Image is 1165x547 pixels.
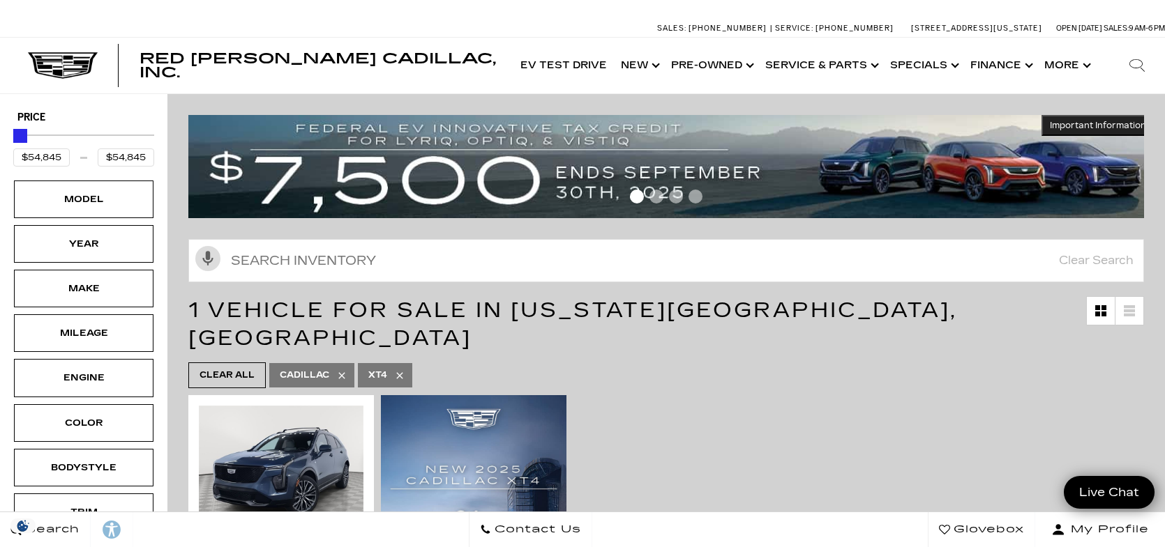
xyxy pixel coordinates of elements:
[14,359,153,396] div: EngineEngine
[49,236,119,252] div: Year
[491,520,581,539] span: Contact Us
[1129,24,1165,33] span: 9 AM-6 PM
[1056,24,1102,33] span: Open [DATE]
[7,518,39,533] img: Opt-Out Icon
[13,129,27,143] div: Maximum Price
[1042,115,1155,136] button: Important Information
[758,38,883,93] a: Service & Parts
[188,298,957,350] span: 1 Vehicle for Sale in [US_STATE][GEOGRAPHIC_DATA], [GEOGRAPHIC_DATA]
[1104,24,1129,33] span: Sales:
[280,367,329,384] span: Cadillac
[49,281,119,296] div: Make
[22,520,80,539] span: Search
[1072,484,1146,500] span: Live Chat
[199,406,363,529] img: 2024 Cadillac XT4 Sport
[49,504,119,520] div: Trim
[14,314,153,352] div: MileageMileage
[689,24,767,33] span: [PHONE_NUMBER]
[188,239,1144,282] input: Search Inventory
[657,24,770,32] a: Sales: [PHONE_NUMBER]
[1037,38,1095,93] button: More
[911,24,1042,33] a: [STREET_ADDRESS][US_STATE]
[1064,476,1155,509] a: Live Chat
[28,52,98,79] img: Cadillac Dark Logo with Cadillac White Text
[14,225,153,263] div: YearYear
[669,190,683,203] span: Go to slide 3
[1035,512,1165,547] button: Open user profile menu
[13,124,154,167] div: Price
[883,38,963,93] a: Specials
[513,38,614,93] a: EV Test Drive
[950,520,1024,539] span: Glovebox
[49,370,119,385] div: Engine
[188,115,1155,218] img: vrp-tax-ending-august-version
[689,190,702,203] span: Go to slide 4
[815,24,894,33] span: [PHONE_NUMBER]
[649,190,663,203] span: Go to slide 2
[368,367,387,384] span: XT4
[630,190,644,203] span: Go to slide 1
[614,38,664,93] a: New
[1050,120,1146,131] span: Important Information
[98,148,154,167] input: Maximum
[140,50,496,81] span: Red [PERSON_NAME] Cadillac, Inc.
[1065,520,1149,539] span: My Profile
[49,460,119,475] div: Bodystyle
[7,518,39,533] section: Click to Open Cookie Consent Modal
[140,52,499,79] a: Red [PERSON_NAME] Cadillac, Inc.
[14,449,153,486] div: BodystyleBodystyle
[770,24,897,32] a: Service: [PHONE_NUMBER]
[664,38,758,93] a: Pre-Owned
[14,404,153,442] div: ColorColor
[469,512,592,547] a: Contact Us
[775,24,813,33] span: Service:
[14,180,153,218] div: ModelModel
[200,367,255,384] span: Clear All
[14,493,153,531] div: TrimTrim
[49,325,119,341] div: Mileage
[963,38,1037,93] a: Finance
[657,24,686,33] span: Sales:
[49,415,119,431] div: Color
[17,111,150,124] h5: Price
[195,246,220,271] svg: Click to toggle on voice search
[928,512,1035,547] a: Glovebox
[49,192,119,207] div: Model
[14,270,153,307] div: MakeMake
[13,148,70,167] input: Minimum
